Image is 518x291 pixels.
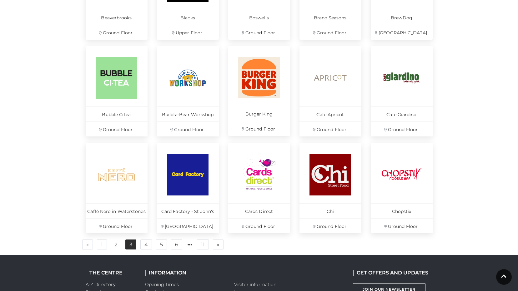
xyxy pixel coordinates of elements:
a: 5 [156,239,167,249]
p: Cafe Apricot [299,106,361,121]
p: Ground Floor [299,25,361,40]
p: Bubble CiTea [86,106,148,121]
a: 4 [140,239,152,249]
a: Burger King Ground Floor [228,46,290,136]
a: 3 [125,239,136,249]
p: Ground Floor [86,25,148,40]
p: Caffè Nero in Waterstones [86,203,148,218]
p: Blacks [157,10,219,25]
a: 2 [111,240,121,250]
p: Cards Direct [228,203,290,218]
p: Ground Floor [228,25,290,40]
p: Upper Floor [157,25,219,40]
p: Build-a-Bear Workshop [157,106,219,121]
p: Ground Floor [86,218,148,233]
p: Ground Floor [371,218,433,233]
a: 6 [171,239,182,249]
a: Chopstix Ground Floor [371,143,433,233]
span: « [86,242,89,247]
a: Previous [82,239,93,249]
p: Chopstix [371,203,433,218]
p: Boswells [228,10,290,25]
p: Ground Floor [228,218,290,233]
p: Ground Floor [299,121,361,136]
a: Card Factory - St John's [GEOGRAPHIC_DATA] [157,143,219,233]
a: Visitor information [234,282,277,287]
p: Ground Floor [228,121,290,136]
p: Beaverbrooks [86,10,148,25]
a: Cards Direct Ground Floor [228,143,290,233]
p: Brand Seasons [299,10,361,25]
p: Ground Floor [371,121,433,136]
p: Ground Floor [299,218,361,233]
p: Card Factory - St John's [157,203,219,218]
p: Chi [299,203,361,218]
a: A-Z Directory [86,282,115,287]
a: Next [213,239,224,249]
a: Cafe Giardino Ground Floor [371,46,433,136]
p: Ground Floor [86,121,148,136]
a: Build-a-Bear Workshop Ground Floor [157,46,219,136]
span: » [217,242,219,247]
a: Opening Times [145,282,179,287]
p: Cafe Giardino [371,106,433,121]
h2: INFORMATION [145,270,225,276]
p: [GEOGRAPHIC_DATA] [157,218,219,233]
a: Bubble CiTea Ground Floor [86,46,148,136]
a: Caffè Nero in Waterstones Ground Floor [86,143,148,233]
p: Ground Floor [157,121,219,136]
h2: GET OFFERS AND UPDATES [353,270,428,276]
a: 11 [197,239,209,249]
a: Chi Ground Floor [299,143,361,233]
p: BrewDog [371,10,433,25]
a: Cafe Apricot Ground Floor [299,46,361,136]
p: Burger King [228,106,290,121]
p: [GEOGRAPHIC_DATA] [371,25,433,40]
h2: THE CENTRE [86,270,136,276]
a: 1 [97,239,107,249]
